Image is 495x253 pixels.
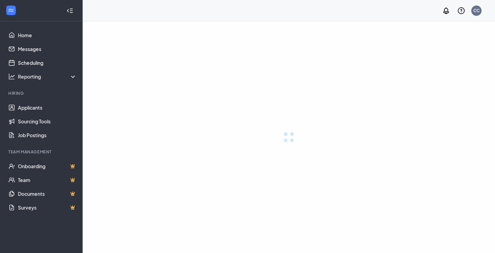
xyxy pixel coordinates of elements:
a: Job Postings [18,128,77,142]
div: CC [473,8,480,13]
a: SurveysCrown [18,201,77,214]
a: Home [18,28,77,42]
div: Hiring [8,90,75,96]
svg: Collapse [66,7,73,14]
a: Scheduling [18,56,77,70]
svg: Notifications [442,7,450,15]
a: Applicants [18,101,77,114]
a: Sourcing Tools [18,114,77,128]
svg: Analysis [8,73,15,80]
a: DocumentsCrown [18,187,77,201]
svg: QuestionInfo [457,7,465,15]
a: Messages [18,42,77,56]
a: OnboardingCrown [18,159,77,173]
svg: WorkstreamLogo [8,7,14,14]
div: Team Management [8,149,75,155]
a: TeamCrown [18,173,77,187]
div: Reporting [18,73,77,80]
